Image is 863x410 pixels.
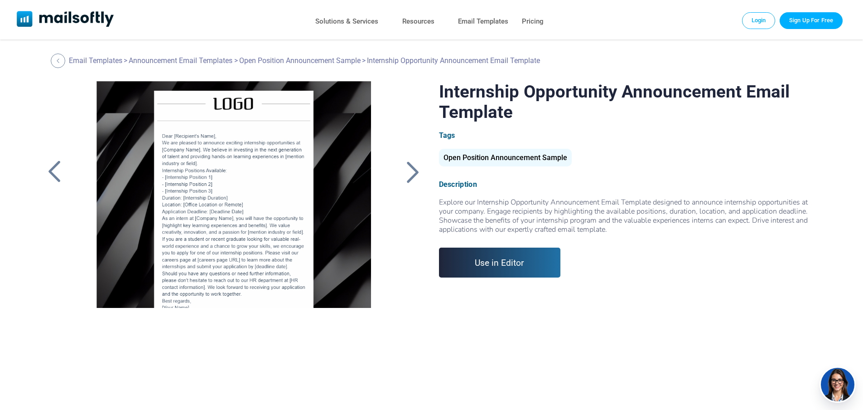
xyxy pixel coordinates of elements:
a: Back [402,160,424,184]
a: Email Templates [69,56,122,65]
a: Email Templates [458,15,508,28]
a: Announcement Email Templates [129,56,232,65]
a: Solutions & Services [315,15,378,28]
a: Resources [402,15,434,28]
div: Explore our Internship Opportunity Announcement Email Template designed to announce internship op... [439,198,820,234]
div: Tags [439,131,820,140]
h1: Internship Opportunity Announcement Email Template [439,81,820,122]
div: Description [439,180,820,189]
a: Internship Opportunity Announcement Email Template [81,81,386,308]
a: Back [51,54,67,68]
a: Back [43,160,66,184]
a: Login [742,12,776,29]
a: Trial [780,12,843,29]
a: Open Position Announcement Sample [239,56,361,65]
a: Use in Editor [439,248,561,278]
a: Mailsoftly [17,11,114,29]
a: Open Position Announcement Sample [439,157,572,161]
div: Open Position Announcement Sample [439,149,572,166]
a: Pricing [522,15,544,28]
